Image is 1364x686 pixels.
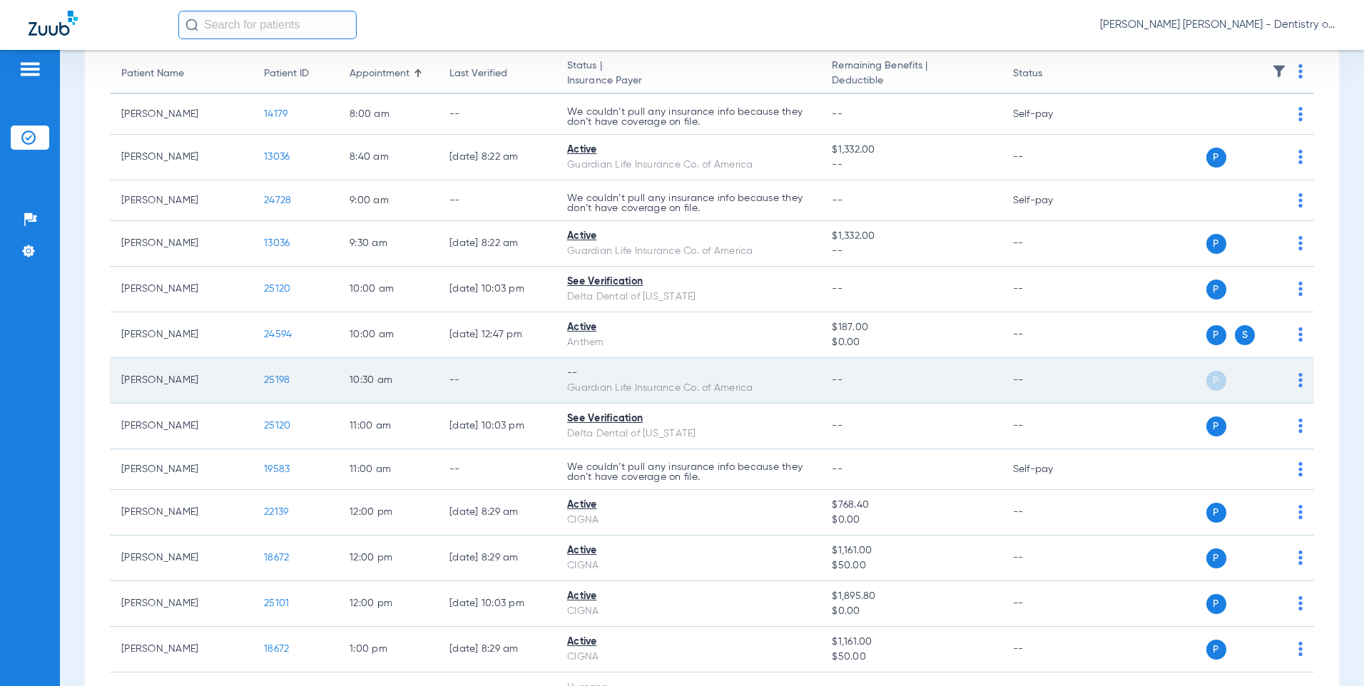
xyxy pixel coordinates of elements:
[1002,135,1098,180] td: --
[264,421,290,431] span: 25120
[1266,462,1281,476] img: x.svg
[567,158,809,173] div: Guardian Life Insurance Co. of America
[1100,18,1335,32] span: [PERSON_NAME] [PERSON_NAME] - Dentistry of [GEOGRAPHIC_DATA]
[110,358,253,404] td: [PERSON_NAME]
[567,381,809,396] div: Guardian Life Insurance Co. of America
[264,66,309,81] div: Patient ID
[832,558,989,573] span: $50.00
[1298,236,1303,250] img: group-dot-blue.svg
[338,490,438,536] td: 12:00 PM
[832,244,989,259] span: --
[1272,64,1286,78] img: filter.svg
[110,312,253,358] td: [PERSON_NAME]
[185,19,198,31] img: Search Icon
[1298,64,1303,78] img: group-dot-blue.svg
[1002,581,1098,627] td: --
[832,284,843,294] span: --
[1298,282,1303,296] img: group-dot-blue.svg
[832,650,989,665] span: $50.00
[264,644,289,654] span: 18672
[1266,193,1281,208] img: x.svg
[567,73,809,88] span: Insurance Payer
[1206,416,1226,436] span: P
[567,244,809,259] div: Guardian Life Insurance Co. of America
[832,635,989,650] span: $1,161.00
[567,143,809,158] div: Active
[110,267,253,312] td: [PERSON_NAME]
[1266,150,1281,164] img: x.svg
[110,94,253,135] td: [PERSON_NAME]
[1298,596,1303,610] img: group-dot-blue.svg
[832,73,989,88] span: Deductible
[110,221,253,267] td: [PERSON_NAME]
[567,462,809,482] p: We couldn’t pull any insurance info because they don’t have coverage on file.
[438,221,556,267] td: [DATE] 8:22 AM
[338,180,438,221] td: 9:00 AM
[121,66,241,81] div: Patient Name
[832,604,989,619] span: $0.00
[832,109,843,119] span: --
[832,589,989,604] span: $1,895.80
[1002,536,1098,581] td: --
[567,193,809,213] p: We couldn’t pull any insurance info because they don’t have coverage on file.
[1266,419,1281,433] img: x.svg
[1266,282,1281,296] img: x.svg
[449,66,507,81] div: Last Verified
[1298,373,1303,387] img: group-dot-blue.svg
[567,426,809,441] div: Delta Dental of [US_STATE]
[338,627,438,672] td: 1:00 PM
[178,11,357,39] input: Search for patients
[110,180,253,221] td: [PERSON_NAME]
[567,107,809,127] p: We couldn’t pull any insurance info because they don’t have coverage on file.
[832,421,843,431] span: --
[438,490,556,536] td: [DATE] 8:29 AM
[567,411,809,426] div: See Verification
[438,94,556,135] td: --
[832,229,989,244] span: $1,332.00
[832,158,989,173] span: --
[264,375,290,385] span: 25198
[438,404,556,449] td: [DATE] 10:03 PM
[567,498,809,513] div: Active
[438,536,556,581] td: [DATE] 8:29 AM
[567,290,809,304] div: Delta Dental of [US_STATE]
[832,498,989,513] span: $768.40
[110,404,253,449] td: [PERSON_NAME]
[29,11,78,36] img: Zuub Logo
[1266,107,1281,121] img: x.svg
[1206,280,1226,300] span: P
[567,589,809,604] div: Active
[264,195,291,205] span: 24728
[338,358,438,404] td: 10:30 AM
[264,66,327,81] div: Patient ID
[350,66,409,81] div: Appointment
[1235,325,1255,345] span: S
[1002,221,1098,267] td: --
[338,221,438,267] td: 9:30 AM
[438,267,556,312] td: [DATE] 10:03 PM
[1266,505,1281,519] img: x.svg
[832,143,989,158] span: $1,332.00
[1266,642,1281,656] img: x.svg
[1002,627,1098,672] td: --
[1298,551,1303,565] img: group-dot-blue.svg
[264,284,290,294] span: 25120
[556,54,820,94] th: Status |
[438,627,556,672] td: [DATE] 8:29 AM
[264,553,289,563] span: 18672
[1266,236,1281,250] img: x.svg
[1298,150,1303,164] img: group-dot-blue.svg
[1293,618,1364,686] div: Chat Widget
[338,536,438,581] td: 12:00 PM
[1266,551,1281,565] img: x.svg
[1206,325,1226,345] span: P
[567,558,809,573] div: CIGNA
[1298,505,1303,519] img: group-dot-blue.svg
[110,490,253,536] td: [PERSON_NAME]
[438,135,556,180] td: [DATE] 8:22 AM
[1002,490,1098,536] td: --
[1266,373,1281,387] img: x.svg
[567,275,809,290] div: See Verification
[1206,640,1226,660] span: P
[832,543,989,558] span: $1,161.00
